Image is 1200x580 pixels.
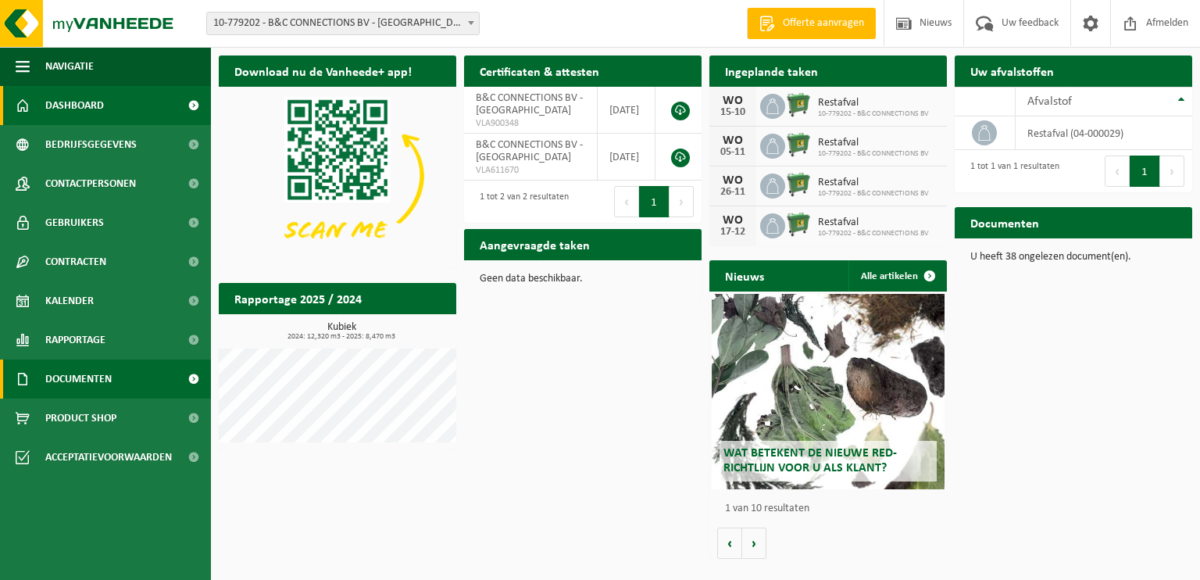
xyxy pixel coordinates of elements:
[45,320,105,360] span: Rapportage
[45,203,104,242] span: Gebruikers
[45,125,137,164] span: Bedrijfsgegevens
[476,139,583,163] span: B&C CONNECTIONS BV - [GEOGRAPHIC_DATA]
[717,147,748,158] div: 05-11
[742,528,766,559] button: Volgende
[464,229,605,260] h2: Aangevraagde taken
[480,274,686,285] p: Geen data beschikbaar.
[206,12,480,35] span: 10-779202 - B&C CONNECTIONS BV - SINT-AMANDSBERG
[725,503,939,514] p: 1 van 10 resultaten
[785,171,812,198] img: WB-0770-HPE-GN-01
[45,164,136,203] span: Contactpersonen
[472,184,569,219] div: 1 tot 2 van 2 resultaten
[970,252,1177,263] p: U heeft 38 ongelezen document(en).
[712,294,945,489] a: Wat betekent de nieuwe RED-richtlijn voor u als klant?
[476,117,585,130] span: VLA900348
[45,360,112,399] span: Documenten
[818,149,929,159] span: 10-779202 - B&C CONNECTIONS BV
[476,164,585,177] span: VLA611670
[717,95,748,107] div: WO
[717,187,748,198] div: 26-11
[219,55,427,86] h2: Download nu de Vanheede+ app!
[219,283,377,313] h2: Rapportage 2025 / 2024
[45,438,172,477] span: Acceptatievoorwaarden
[227,322,456,341] h3: Kubiek
[818,97,929,109] span: Restafval
[1027,95,1072,108] span: Afvalstof
[785,131,812,158] img: WB-0770-HPE-GN-01
[1016,116,1192,150] td: restafval (04-000029)
[717,134,748,147] div: WO
[1130,156,1160,187] button: 1
[207,13,479,34] span: 10-779202 - B&C CONNECTIONS BV - SINT-AMANDSBERG
[848,260,945,292] a: Alle artikelen
[717,174,748,187] div: WO
[818,217,929,229] span: Restafval
[818,177,929,189] span: Restafval
[717,107,748,118] div: 15-10
[723,447,897,474] span: Wat betekent de nieuwe RED-richtlijn voor u als klant?
[955,55,1070,86] h2: Uw afvalstoffen
[717,528,742,559] button: Vorige
[340,313,455,345] a: Bekijk rapportage
[709,55,834,86] h2: Ingeplande taken
[670,186,694,217] button: Next
[1160,156,1184,187] button: Next
[818,189,929,199] span: 10-779202 - B&C CONNECTIONS BV
[227,333,456,341] span: 2024: 12,320 m3 - 2025: 8,470 m3
[955,207,1055,238] h2: Documenten
[717,214,748,227] div: WO
[45,399,116,438] span: Product Shop
[785,91,812,118] img: WB-0770-HPE-GN-01
[476,92,583,116] span: B&C CONNECTIONS BV - [GEOGRAPHIC_DATA]
[598,134,655,181] td: [DATE]
[45,281,94,320] span: Kalender
[614,186,639,217] button: Previous
[639,186,670,217] button: 1
[785,211,812,238] img: WB-0770-HPE-GN-01
[818,109,929,119] span: 10-779202 - B&C CONNECTIONS BV
[598,87,655,134] td: [DATE]
[45,86,104,125] span: Dashboard
[962,154,1059,188] div: 1 tot 1 van 1 resultaten
[818,229,929,238] span: 10-779202 - B&C CONNECTIONS BV
[717,227,748,238] div: 17-12
[219,87,456,265] img: Download de VHEPlus App
[45,47,94,86] span: Navigatie
[779,16,868,31] span: Offerte aanvragen
[45,242,106,281] span: Contracten
[818,137,929,149] span: Restafval
[464,55,615,86] h2: Certificaten & attesten
[709,260,780,291] h2: Nieuws
[1105,156,1130,187] button: Previous
[747,8,876,39] a: Offerte aanvragen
